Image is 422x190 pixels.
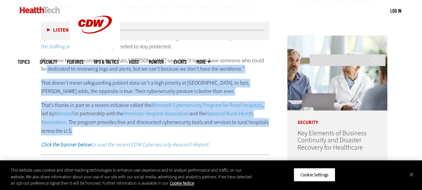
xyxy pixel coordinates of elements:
strong: Click the banner below [41,141,91,148]
em: to read the recent CDW Cybersecurity Research Report. [41,141,209,148]
a: Click the banner belowto read the recent CDW Cybersecurity Research Report. [41,141,209,148]
a: Events [174,59,186,64]
a: Features [67,59,83,64]
a: American Hospital Association [123,110,189,117]
div: User menu [390,7,401,14]
a: CDW [70,44,120,51]
button: Cookie Settings [294,168,335,182]
img: Home [20,7,60,13]
a: Video [129,59,139,64]
img: incident response team discusses around a table [287,35,387,110]
a: Key Elements of Business Continuity and Disaster Recovery for Healthcare [297,129,366,152]
span: More [196,59,210,64]
a: Microsoft [54,110,74,117]
button: Close [404,167,419,182]
a: More information about your privacy [170,180,194,186]
a: Tips & Tactics [93,59,119,64]
span: Topics [18,59,30,64]
p: That’s thanks in part to a recent initiative called the , led by in partnership with the and the ... [41,101,270,135]
span: Specialty [40,59,57,64]
div: This website uses cookies and other tracking technologies to enhance user experience and to analy... [11,167,253,187]
a: MonITor [149,59,164,64]
p: Security [287,110,387,125]
p: That doesn’t mean safeguarding patient data isn’t a high priority at [GEOGRAPHIC_DATA]. In fact, ... [41,79,270,96]
a: Microsoft Cybersecurity Program for Rural Hospitals [151,102,263,109]
a: Log in [390,8,401,14]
